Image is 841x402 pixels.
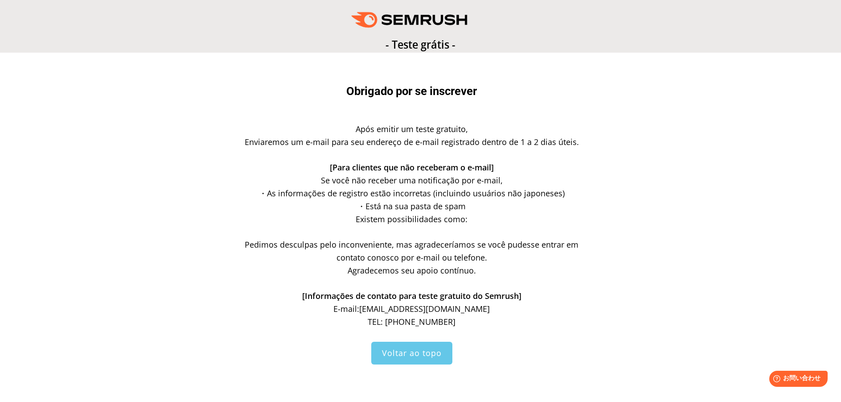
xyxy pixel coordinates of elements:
font: Após emitir um teste gratuito, [356,124,468,134]
font: [EMAIL_ADDRESS][DOMAIN_NAME] [359,303,490,314]
font: ・As informações de registro estão incorretas (incluindo usuários não japoneses) [259,188,565,199]
font: Agradecemos seu apoio contínuo. [348,265,476,276]
font: [Para clientes que não receberam o e-mail] [330,162,494,173]
iframe: Help widget launcher [762,367,831,392]
font: TEL: [PHONE_NUMBER] [368,316,455,327]
font: Enviaremos um e-mail para seu endereço de e-mail registrado dentro de 1 a 2 dias úteis. [245,137,579,147]
font: Obrigado por se inscrever [346,84,477,98]
font: Se você não receber uma notificação por e-mail, [321,175,503,186]
font: E-mail: [333,303,359,314]
font: ・Está na sua pasta de spam [357,201,466,211]
font: - Teste grátis - [386,37,455,52]
font: [Informações de contato para teste gratuito do Semrush] [302,290,521,301]
font: Existem possibilidades como: [356,214,468,224]
font: Pedimos desculpas pelo inconveniente, mas agradeceríamos se você pudesse entrar em contato conosc... [245,239,578,263]
a: Voltar ao topo [371,342,452,365]
font: Voltar ao topo [382,348,442,358]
